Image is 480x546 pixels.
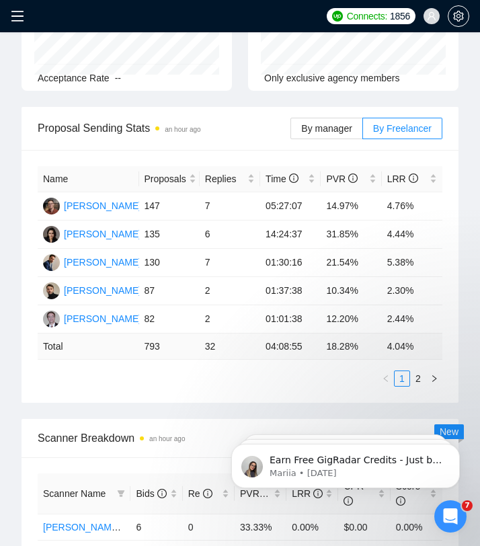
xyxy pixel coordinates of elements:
[205,171,245,186] span: Replies
[149,435,185,442] time: an hour ago
[301,123,352,134] span: By manager
[145,171,186,186] span: Proposals
[260,249,321,277] td: 01:30:16
[462,500,473,511] span: 7
[200,221,260,249] td: 6
[382,192,442,221] td: 4.76%
[410,370,426,387] li: 2
[434,500,467,533] iframe: Intercom live chat
[200,305,260,334] td: 2
[117,490,125,498] span: filter
[11,9,24,23] span: menu
[64,255,141,270] div: [PERSON_NAME]
[203,489,212,498] span: info-circle
[264,73,400,83] span: Only exclusive agency members
[426,370,442,387] button: right
[382,334,442,360] td: 4.04 %
[382,305,442,334] td: 2.44%
[64,283,141,298] div: [PERSON_NAME]
[286,514,338,540] td: 0.00%
[43,282,60,299] img: TO
[321,277,381,305] td: 10.34%
[321,221,381,249] td: 31.85%
[382,277,442,305] td: 2.30%
[430,375,438,383] span: right
[332,11,343,22] img: upwork-logo.png
[378,370,394,387] button: left
[260,221,321,249] td: 14:24:37
[427,11,436,21] span: user
[382,249,442,277] td: 5.38%
[38,430,442,446] span: Scanner Breakdown
[43,256,141,267] a: AM[PERSON_NAME]
[321,249,381,277] td: 21.54%
[347,9,387,24] span: Connects:
[200,166,260,192] th: Replies
[395,371,409,386] a: 1
[394,370,410,387] li: 1
[139,249,200,277] td: 130
[448,5,469,27] button: setting
[260,192,321,221] td: 05:27:07
[321,334,381,360] td: 18.28 %
[43,284,141,295] a: TO[PERSON_NAME]
[260,305,321,334] td: 01:01:38
[38,120,290,136] span: Proposal Sending Stats
[139,334,200,360] td: 793
[157,489,167,498] span: info-circle
[43,226,60,243] img: AP
[321,305,381,334] td: 12.20%
[326,173,358,184] span: PVR
[348,173,358,183] span: info-circle
[382,375,390,383] span: left
[382,221,442,249] td: 4.44%
[38,166,139,192] th: Name
[139,277,200,305] td: 87
[188,488,212,499] span: Re
[409,173,418,183] span: info-circle
[165,126,200,133] time: an hour ago
[43,254,60,271] img: AM
[260,277,321,305] td: 01:37:38
[200,192,260,221] td: 7
[43,311,60,327] img: VP
[114,483,128,504] span: filter
[64,198,141,213] div: [PERSON_NAME]
[373,123,432,134] span: By Freelancer
[183,514,235,540] td: 0
[139,221,200,249] td: 135
[338,514,390,540] td: $0.00
[43,313,141,323] a: VP[PERSON_NAME]
[391,514,442,540] td: 0.00%
[130,514,182,540] td: 6
[38,334,139,360] td: Total
[266,173,298,184] span: Time
[426,370,442,387] li: Next Page
[200,249,260,277] td: 7
[200,334,260,360] td: 32
[387,173,418,184] span: LRR
[260,334,321,360] td: 04:08:55
[43,488,106,499] span: Scanner Name
[43,228,141,239] a: AP[PERSON_NAME]
[289,173,298,183] span: info-circle
[390,9,410,24] span: 1856
[448,11,469,22] span: setting
[211,416,480,510] iframe: Intercom notifications message
[200,277,260,305] td: 2
[43,200,141,210] a: MS[PERSON_NAME]
[235,514,286,540] td: 33.33%
[139,192,200,221] td: 147
[64,227,141,241] div: [PERSON_NAME]
[448,11,469,22] a: setting
[139,166,200,192] th: Proposals
[115,73,121,83] span: --
[378,370,394,387] li: Previous Page
[64,311,141,326] div: [PERSON_NAME]
[43,198,60,214] img: MS
[139,305,200,334] td: 82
